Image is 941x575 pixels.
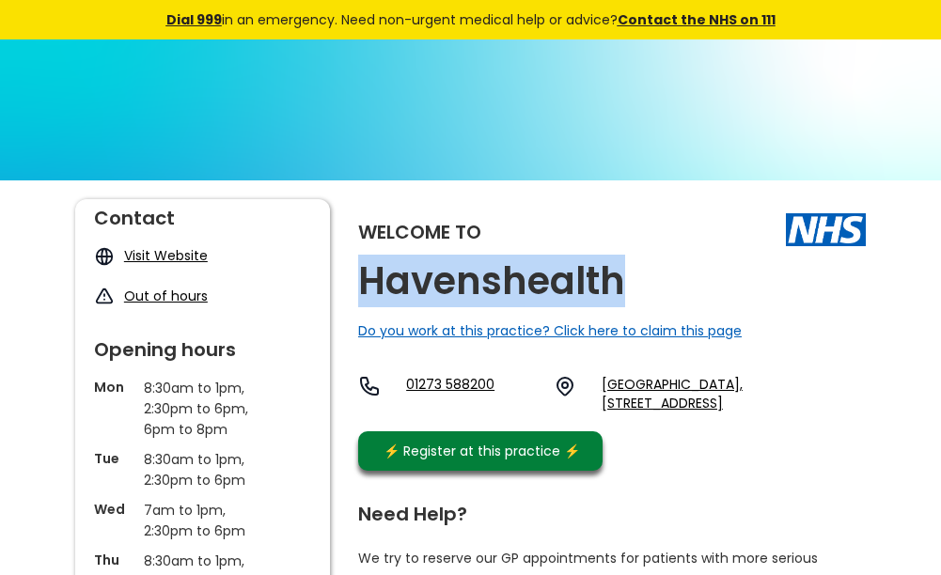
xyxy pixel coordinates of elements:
[358,260,625,303] h2: Havenshealth
[124,246,208,265] a: Visit Website
[786,213,866,245] img: The NHS logo
[618,10,776,29] a: Contact the NHS on 111
[94,500,134,519] p: Wed
[166,10,222,29] a: Dial 999
[358,223,481,241] div: Welcome to
[39,9,903,30] div: in an emergency. Need non-urgent medical help or advice?
[406,375,539,412] a: 01273 588200
[94,199,311,227] div: Contact
[94,551,134,569] p: Thu
[602,375,866,412] a: [GEOGRAPHIC_DATA], [STREET_ADDRESS]
[94,246,115,267] img: globe icon
[358,321,742,340] a: Do you work at this practice? Click here to claim this page
[554,375,576,397] img: practice location icon
[144,449,266,490] p: 8:30am to 1pm, 2:30pm to 6pm
[358,431,603,471] a: ⚡️ Register at this practice ⚡️
[144,378,266,440] p: 8:30am to 1pm, 2:30pm to 6pm, 6pm to 8pm
[358,495,847,523] div: Need Help?
[373,441,589,461] div: ⚡️ Register at this practice ⚡️
[358,375,381,397] img: telephone icon
[94,449,134,468] p: Tue
[94,331,311,359] div: Opening hours
[124,287,208,305] a: Out of hours
[144,500,266,541] p: 7am to 1pm, 2:30pm to 6pm
[94,287,115,307] img: exclamation icon
[94,378,134,396] p: Mon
